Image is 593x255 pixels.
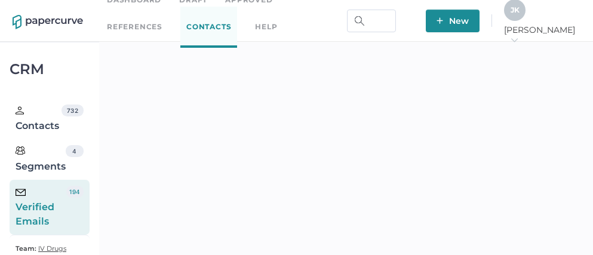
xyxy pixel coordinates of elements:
[437,17,443,24] img: plus-white.e19ec114.svg
[16,186,66,229] div: Verified Emails
[16,146,25,155] img: segments.b9481e3d.svg
[13,15,83,29] img: papercurve-logo-colour.7244d18c.svg
[347,10,396,32] input: Search Workspace
[16,106,24,115] img: person.20a629c4.svg
[66,186,84,198] div: 194
[510,36,518,44] i: arrow_right
[16,145,66,174] div: Segments
[511,5,520,14] span: J K
[180,7,237,48] a: Contacts
[62,105,83,116] div: 732
[10,64,90,75] div: CRM
[38,244,66,253] span: IV Drugs
[355,16,364,26] img: search.bf03fe8b.svg
[16,105,62,133] div: Contacts
[66,145,84,157] div: 4
[255,20,277,33] div: help
[16,189,26,196] img: email-icon-black.c777dcea.svg
[107,20,162,33] a: References
[426,10,480,32] button: New
[437,10,469,32] span: New
[504,24,580,46] span: [PERSON_NAME]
